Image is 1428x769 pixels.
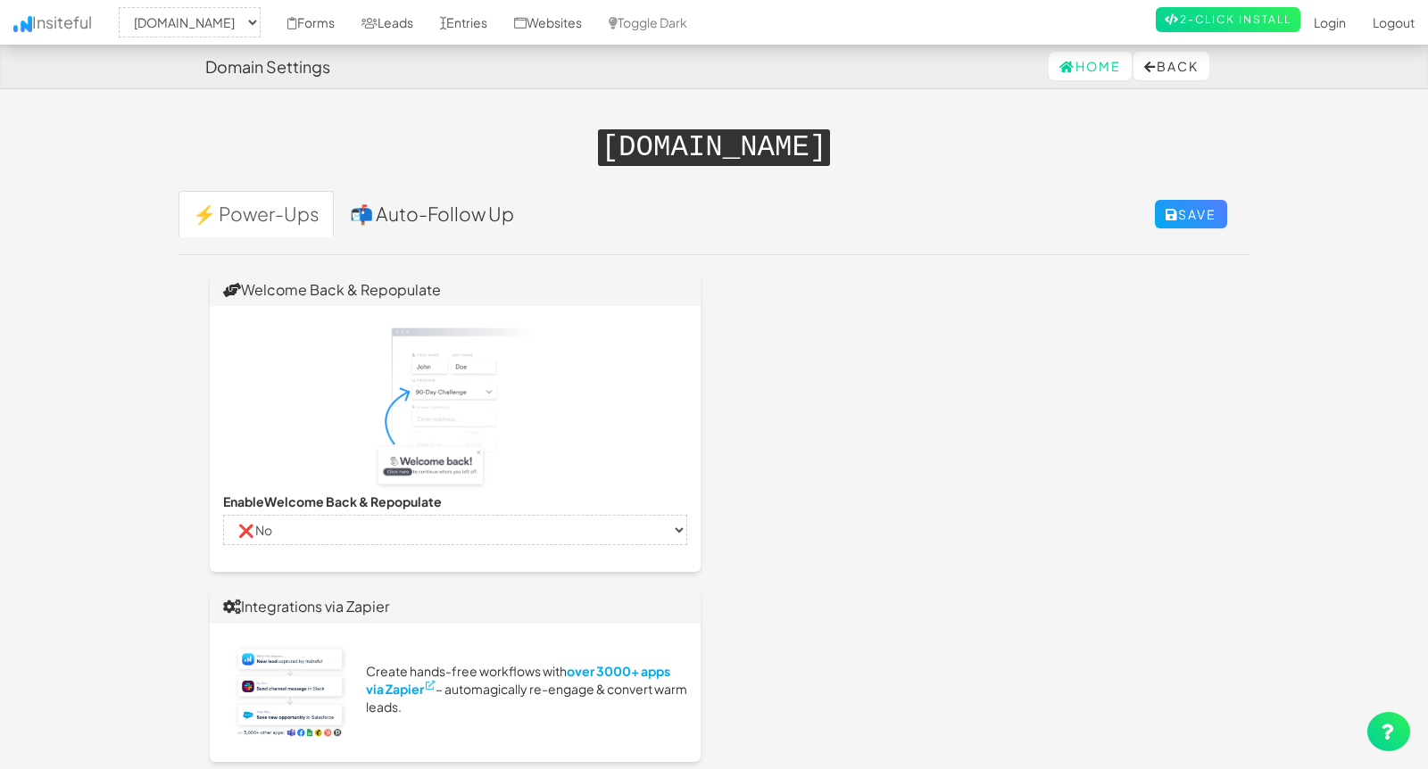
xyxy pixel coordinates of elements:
h3: Integrations via Zapier [223,599,687,615]
button: Back [1133,52,1209,80]
button: Save [1155,200,1227,228]
strong: Welcome Back & Repopulate [264,493,442,509]
h3: Welcome Back & Repopulate [223,282,687,298]
a: ⚡ Power-Ups [178,191,334,237]
img: icon.png [13,16,32,32]
label: Enable [223,492,442,510]
a: 2-Click Install [1156,7,1300,32]
a: over 3000+ apps via Zapier [366,663,670,697]
img: repopulate.png [366,319,544,492]
p: Create hands-free workflows with – automagically re-engage & convert warm leads. [366,662,687,715]
a: Home [1049,52,1132,80]
h4: Domain Settings [205,58,330,76]
a: 📬 Auto-Follow Up [336,191,528,237]
img: zapier-form-tracking.png [223,637,357,749]
kbd: [DOMAIN_NAME] [598,129,831,166]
